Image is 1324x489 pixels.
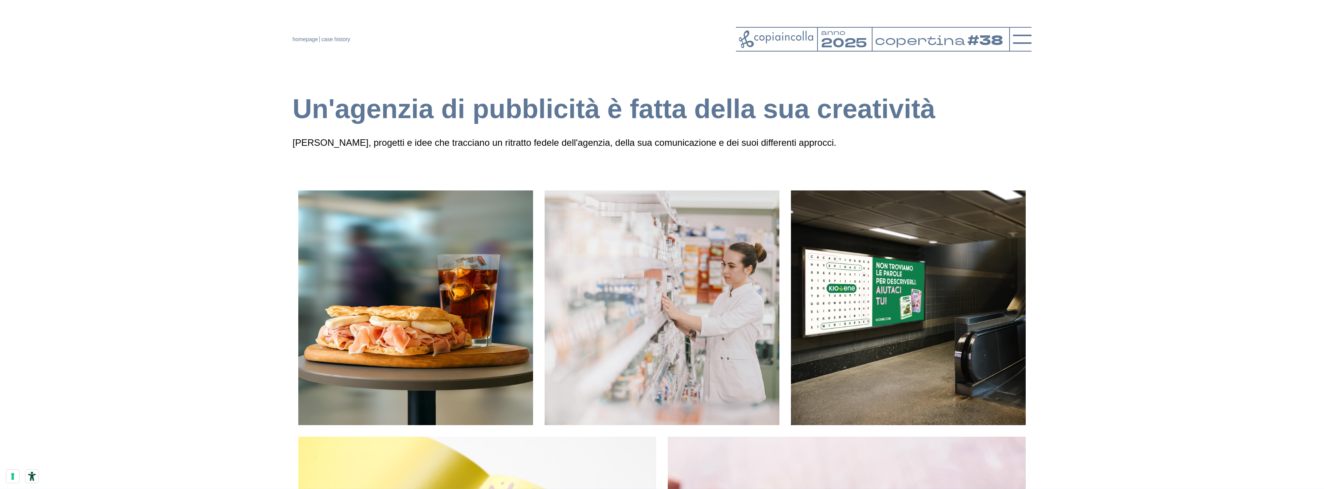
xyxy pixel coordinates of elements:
[293,36,318,42] a: homepage
[6,470,19,483] button: Le tue preferenze relative al consenso per le tecnologie di tracciamento
[821,27,846,37] tspan: anno
[321,36,350,42] span: case history
[25,470,38,483] button: Strumenti di accessibilità
[969,32,1005,51] tspan: #38
[293,135,1031,150] p: [PERSON_NAME], progetti e idee che tracciano un ritratto fedele dell'agenzia, della sua comunicaz...
[821,34,868,52] tspan: 2025
[875,32,966,50] tspan: copertina
[293,92,1031,126] h1: Un'agenzia di pubblicità è fatta della sua creatività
